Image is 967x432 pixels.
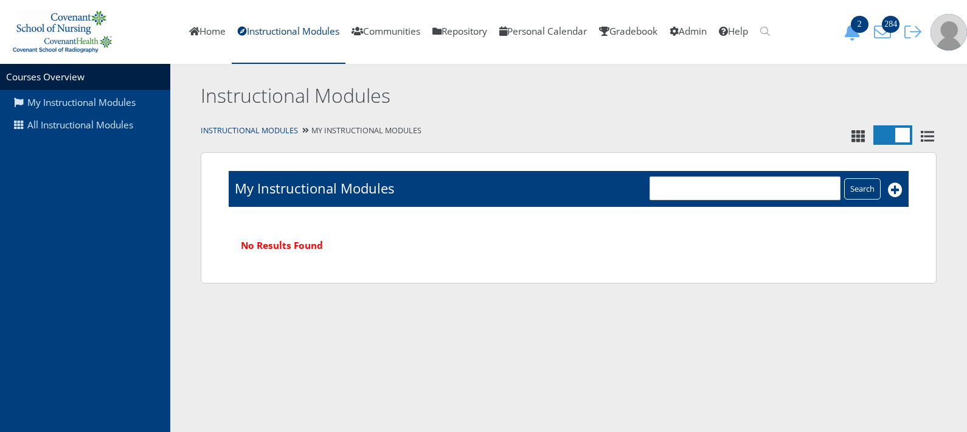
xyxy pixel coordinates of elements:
div: No Results Found [229,226,909,265]
button: 2 [839,23,870,41]
i: Tile [849,130,867,143]
button: 284 [870,23,900,41]
h1: My Instructional Modules [235,179,394,198]
div: My Instructional Modules [170,122,967,140]
h2: Instructional Modules [201,82,775,110]
input: Search [844,178,881,200]
span: 284 [882,16,899,33]
i: Add New [888,183,903,197]
i: List [918,130,937,143]
span: 2 [851,16,868,33]
a: 2 [839,25,870,38]
img: user-profile-default-picture.png [931,14,967,51]
a: Instructional Modules [201,125,298,136]
a: Courses Overview [6,71,85,83]
a: 284 [870,25,900,38]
